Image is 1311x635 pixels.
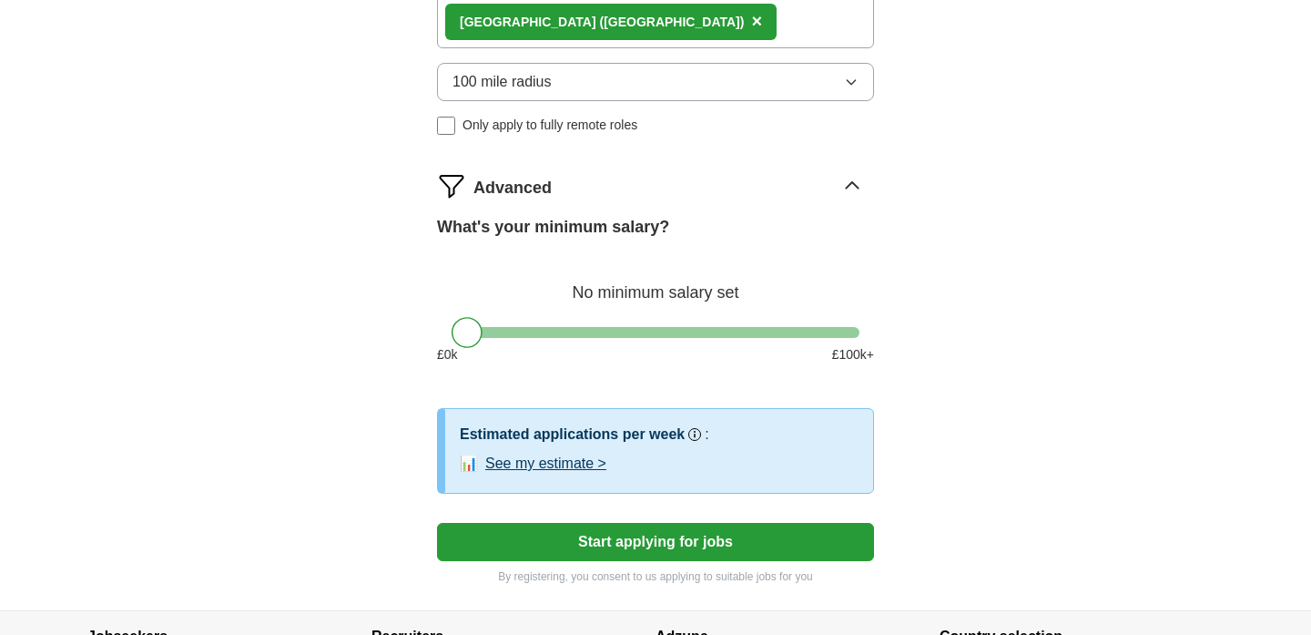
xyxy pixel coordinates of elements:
[452,71,552,93] span: 100 mile radius
[437,171,466,200] img: filter
[751,11,762,31] span: ×
[437,215,669,240] label: What's your minimum salary?
[460,453,478,475] span: 📊
[473,176,552,200] span: Advanced
[460,15,596,29] strong: [GEOGRAPHIC_DATA]
[437,261,874,305] div: No minimum salary set
[485,453,606,475] button: See my estimate >
[460,424,685,446] h3: Estimated applications per week
[599,15,744,29] span: ([GEOGRAPHIC_DATA])
[437,345,458,364] span: £ 0 k
[437,63,874,101] button: 100 mile radius
[462,116,637,135] span: Only apply to fully remote roles
[437,117,455,135] input: Only apply to fully remote roles
[437,568,874,585] p: By registering, you consent to us applying to suitable jobs for you
[705,424,708,446] h3: :
[751,8,762,36] button: ×
[832,345,874,364] span: £ 100 k+
[437,523,874,561] button: Start applying for jobs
